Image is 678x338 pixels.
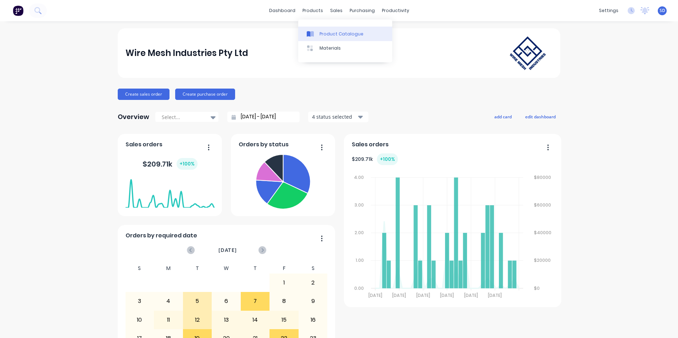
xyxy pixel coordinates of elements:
[488,292,502,298] tspan: [DATE]
[299,311,327,329] div: 16
[154,311,183,329] div: 11
[118,89,169,100] button: Create sales order
[356,258,364,264] tspan: 1.00
[416,292,430,298] tspan: [DATE]
[368,292,382,298] tspan: [DATE]
[660,7,665,14] span: SD
[212,263,241,274] div: W
[327,5,346,16] div: sales
[126,311,154,329] div: 10
[218,246,237,254] span: [DATE]
[183,263,212,274] div: T
[126,292,154,310] div: 3
[534,258,551,264] tspan: $20000
[126,46,248,60] div: Wire Mesh Industries Pty Ltd
[125,263,154,274] div: S
[352,140,389,149] span: Sales orders
[534,230,552,236] tspan: $40000
[183,292,212,310] div: 5
[346,5,378,16] div: purchasing
[270,274,298,292] div: 1
[175,89,235,100] button: Create purchase order
[241,263,270,274] div: T
[377,153,398,165] div: + 100 %
[266,5,299,16] a: dashboard
[298,41,392,55] a: Materials
[355,230,364,236] tspan: 2.00
[490,112,516,121] button: add card
[355,202,364,208] tspan: 3.00
[298,27,392,41] a: Product Catalogue
[534,174,551,180] tspan: $80000
[269,263,299,274] div: F
[464,292,478,298] tspan: [DATE]
[534,202,551,208] tspan: $60000
[503,29,552,77] img: Wire Mesh Industries Pty Ltd
[154,263,183,274] div: M
[354,285,364,291] tspan: 0.00
[319,45,341,51] div: Materials
[212,311,240,329] div: 13
[440,292,454,298] tspan: [DATE]
[126,140,162,149] span: Sales orders
[308,112,368,122] button: 4 status selected
[13,5,23,16] img: Factory
[299,292,327,310] div: 9
[299,274,327,292] div: 2
[319,31,363,37] div: Product Catalogue
[299,263,328,274] div: S
[241,292,269,310] div: 7
[241,311,269,329] div: 14
[354,174,364,180] tspan: 4.00
[270,292,298,310] div: 8
[312,113,357,120] div: 4 status selected
[392,292,406,298] tspan: [DATE]
[534,285,540,291] tspan: $0
[270,311,298,329] div: 15
[299,5,327,16] div: products
[118,110,149,124] div: Overview
[154,292,183,310] div: 4
[143,158,198,170] div: $ 209.71k
[378,5,413,16] div: productivity
[521,112,560,121] button: edit dashboard
[177,158,198,170] div: + 100 %
[212,292,240,310] div: 6
[352,153,398,165] div: $ 209.71k
[239,140,289,149] span: Orders by status
[183,311,212,329] div: 12
[595,5,622,16] div: settings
